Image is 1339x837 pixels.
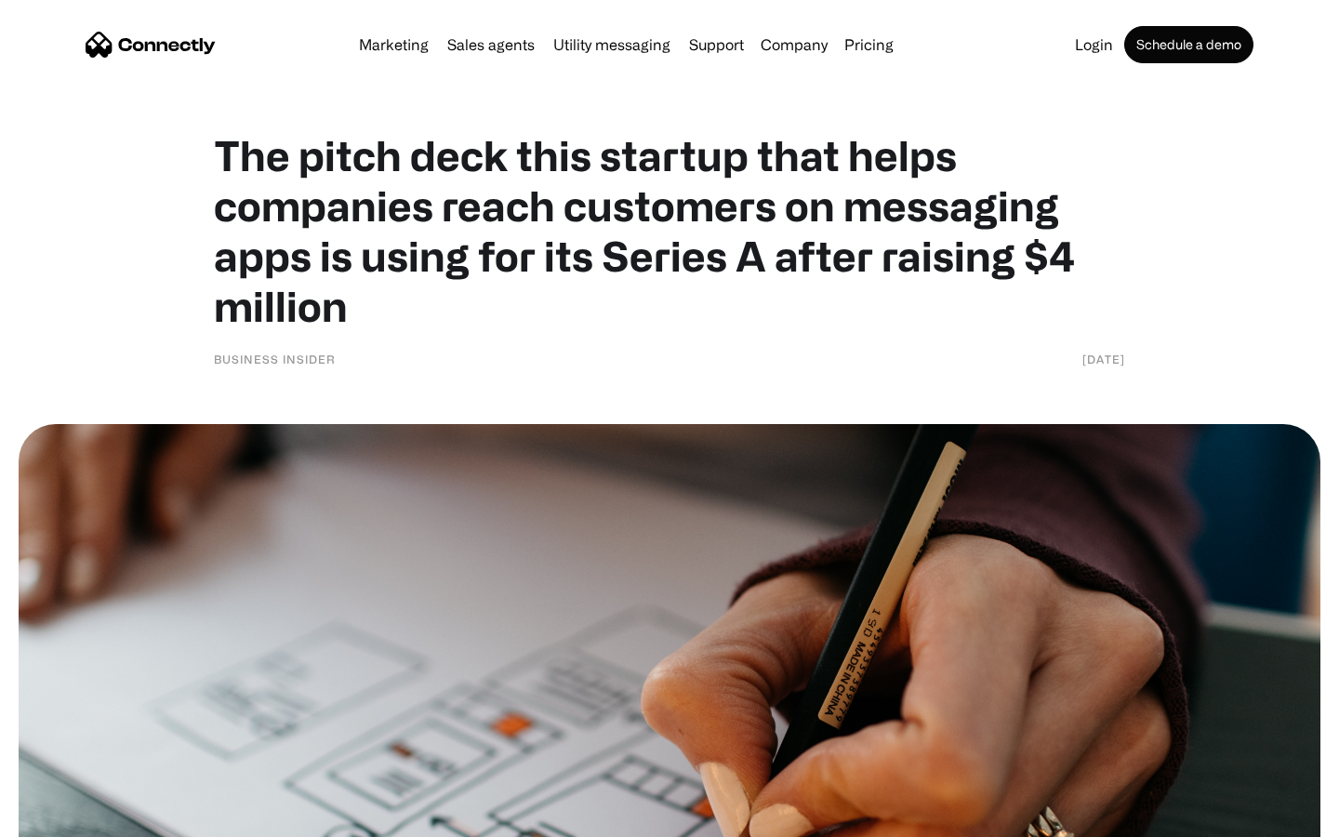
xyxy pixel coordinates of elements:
[1124,26,1253,63] a: Schedule a demo
[682,37,751,52] a: Support
[86,31,216,59] a: home
[755,32,833,58] div: Company
[351,37,436,52] a: Marketing
[214,130,1125,331] h1: The pitch deck this startup that helps companies reach customers on messaging apps is using for i...
[19,804,112,830] aside: Language selected: English
[440,37,542,52] a: Sales agents
[761,32,828,58] div: Company
[1067,37,1120,52] a: Login
[214,350,336,368] div: Business Insider
[837,37,901,52] a: Pricing
[37,804,112,830] ul: Language list
[1082,350,1125,368] div: [DATE]
[546,37,678,52] a: Utility messaging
